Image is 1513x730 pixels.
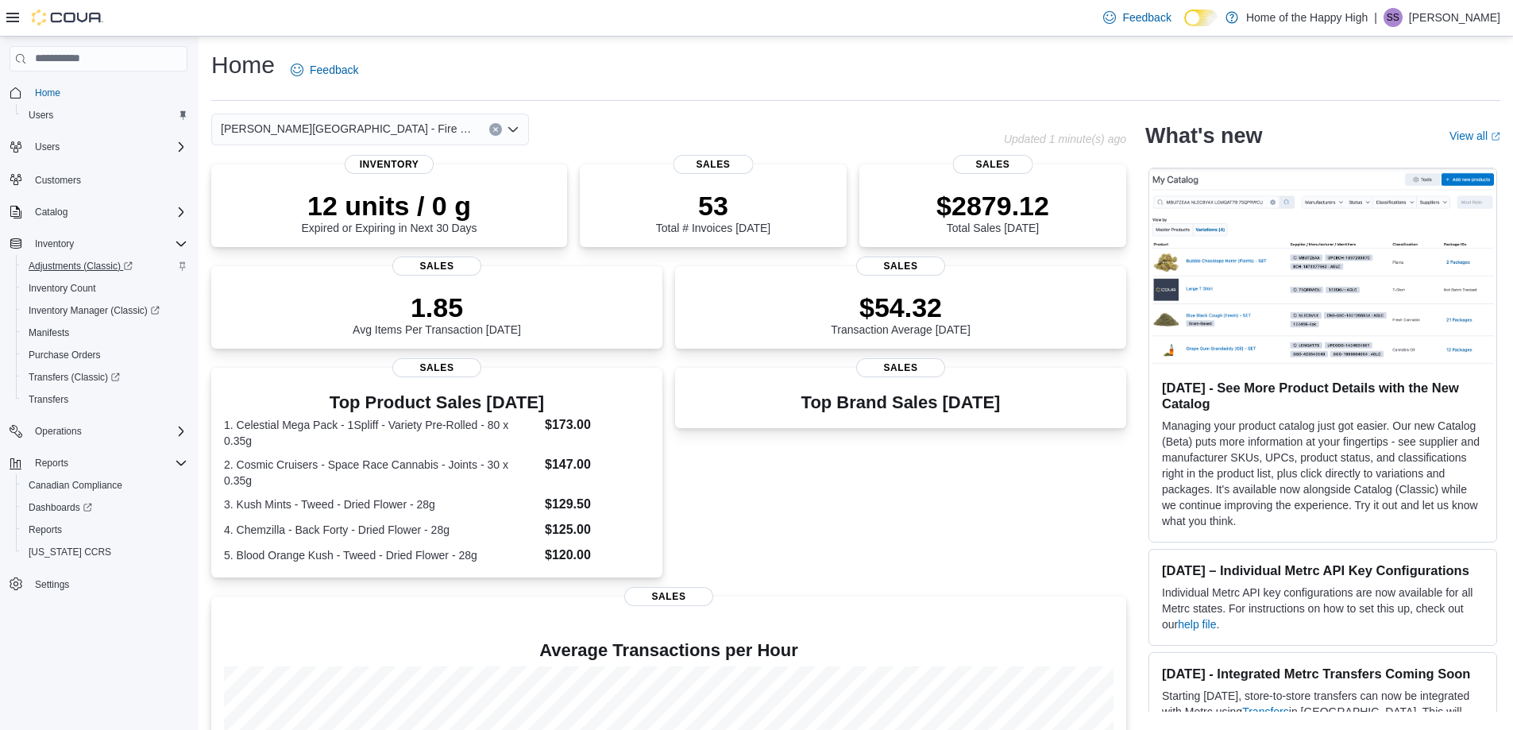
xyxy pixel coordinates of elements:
div: Total Sales [DATE] [936,190,1049,234]
span: Sales [856,358,945,377]
span: Customers [29,169,187,189]
span: Dark Mode [1184,26,1185,27]
span: Dashboards [22,498,187,517]
a: help file [1178,618,1216,631]
button: [US_STATE] CCRS [16,541,194,563]
dd: $147.00 [545,455,650,474]
span: Washington CCRS [22,543,187,562]
span: Inventory [345,155,434,174]
dt: 3. Kush Mints - Tweed - Dried Flower - 28g [224,496,538,512]
a: Manifests [22,323,75,342]
span: Inventory Manager (Classic) [22,301,187,320]
button: Users [3,136,194,158]
a: Users [22,106,60,125]
p: 12 units / 0 g [302,190,477,222]
dt: 4. Chemzilla - Back Forty - Dried Flower - 28g [224,522,538,538]
div: Avg Items Per Transaction [DATE] [353,292,521,336]
a: Adjustments (Classic) [22,257,139,276]
span: Canadian Compliance [22,476,187,495]
button: Reports [3,452,194,474]
span: Transfers (Classic) [29,371,120,384]
button: Purchase Orders [16,344,194,366]
span: Inventory Count [29,282,96,295]
div: Transaction Average [DATE] [831,292,971,336]
h3: [DATE] - See More Product Details with the New Catalog [1162,380,1484,411]
span: SS [1387,8,1399,27]
button: Customers [3,168,194,191]
span: [PERSON_NAME][GEOGRAPHIC_DATA] - Fire & Flower [221,119,473,138]
span: Transfers [29,393,68,406]
span: Sales [953,155,1033,174]
div: Shyanne Sealy [1384,8,1403,27]
span: Reports [29,454,187,473]
span: Transfers [22,390,187,409]
p: | [1374,8,1377,27]
button: Manifests [16,322,194,344]
svg: External link [1491,132,1500,141]
dd: $120.00 [545,546,650,565]
dd: $173.00 [545,415,650,435]
button: Clear input [489,123,502,136]
a: Canadian Compliance [22,476,129,495]
span: Canadian Compliance [29,479,122,492]
a: Customers [29,171,87,190]
span: Inventory Count [22,279,187,298]
nav: Complex example [10,75,187,637]
a: Adjustments (Classic) [16,255,194,277]
button: Operations [29,422,88,441]
p: Managing your product catalog just got easier. Our new Catalog (Beta) puts more information at yo... [1162,418,1484,529]
button: Inventory [29,234,80,253]
button: Reports [29,454,75,473]
span: Inventory [35,238,74,250]
button: Users [16,104,194,126]
span: Catalog [35,206,68,218]
span: Purchase Orders [29,349,101,361]
span: Settings [35,578,69,591]
p: Home of the Happy High [1246,8,1368,27]
a: Reports [22,520,68,539]
a: Transfers (Classic) [22,368,126,387]
p: 53 [656,190,770,222]
button: Home [3,81,194,104]
a: Purchase Orders [22,346,107,365]
span: Transfers (Classic) [22,368,187,387]
button: Catalog [29,203,74,222]
h3: [DATE] - Integrated Metrc Transfers Coming Soon [1162,666,1484,682]
h3: Top Product Sales [DATE] [224,393,650,412]
button: Reports [16,519,194,541]
a: Transfers [1242,705,1289,718]
dd: $129.50 [545,495,650,514]
span: Users [29,137,187,156]
span: Customers [35,174,81,187]
dt: 1. Celestial Mega Pack - 1Spliff - Variety Pre-Rolled - 80 x 0.35g [224,417,538,449]
button: Catalog [3,201,194,223]
button: Operations [3,420,194,442]
a: Inventory Manager (Classic) [22,301,166,320]
p: Updated 1 minute(s) ago [1004,133,1126,145]
span: Home [35,87,60,99]
span: Users [35,141,60,153]
a: Inventory Manager (Classic) [16,299,194,322]
span: Home [29,83,187,102]
div: Expired or Expiring in Next 30 Days [302,190,477,234]
span: Sales [392,257,481,276]
span: Inventory [29,234,187,253]
a: Home [29,83,67,102]
a: Feedback [284,54,365,86]
p: $2879.12 [936,190,1049,222]
button: Canadian Compliance [16,474,194,496]
a: Settings [29,575,75,594]
span: Users [22,106,187,125]
span: Sales [856,257,945,276]
div: Total # Invoices [DATE] [656,190,770,234]
button: Open list of options [507,123,519,136]
span: Sales [392,358,481,377]
a: Dashboards [16,496,194,519]
span: Operations [35,425,82,438]
a: Dashboards [22,498,98,517]
span: Manifests [29,326,69,339]
span: Settings [29,574,187,594]
button: Inventory [3,233,194,255]
span: Manifests [22,323,187,342]
span: Dashboards [29,501,92,514]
